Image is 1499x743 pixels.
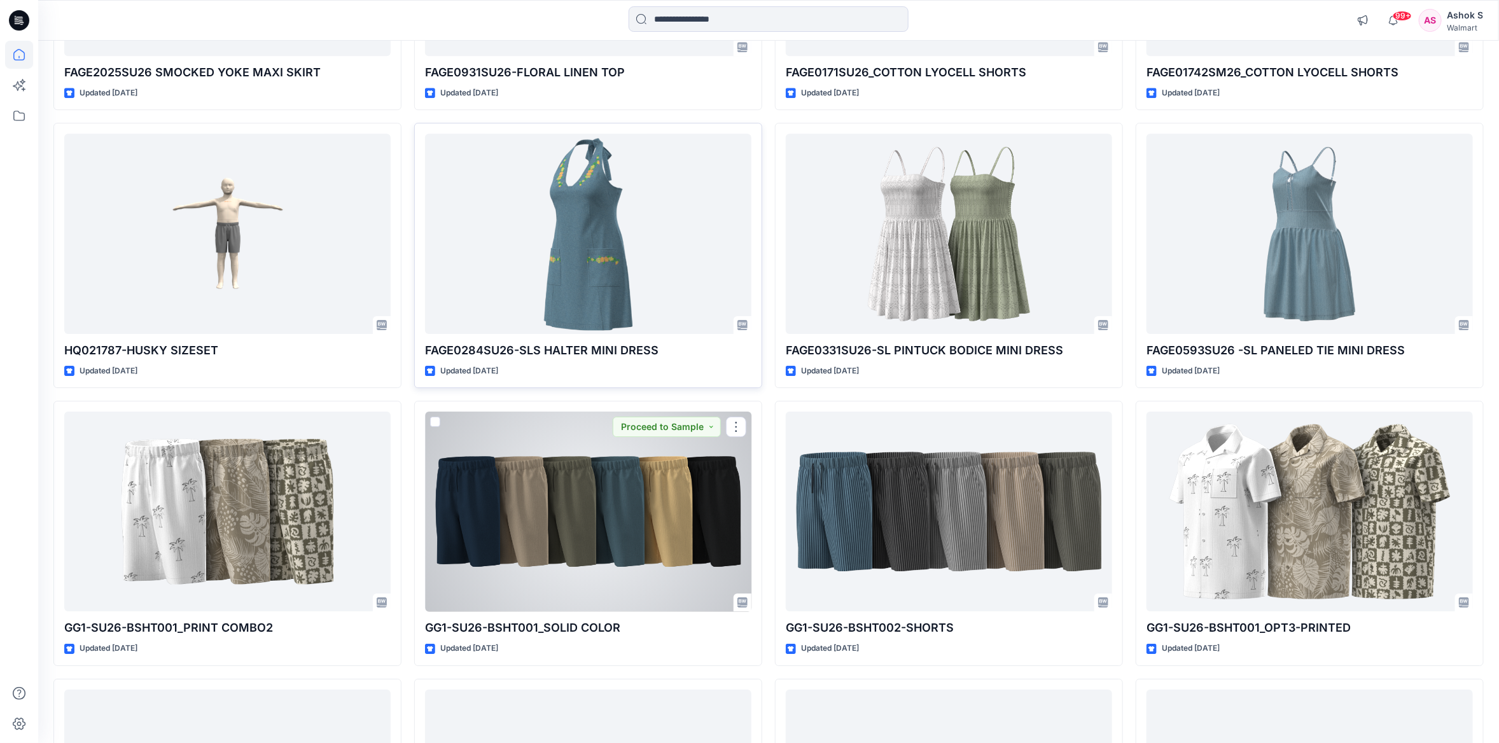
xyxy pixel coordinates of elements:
[1447,8,1483,23] div: Ashok S
[1162,365,1220,378] p: Updated [DATE]
[425,619,751,637] p: GG1-SU26-BSHT001_SOLID COLOR
[80,87,137,100] p: Updated [DATE]
[80,642,137,655] p: Updated [DATE]
[64,64,391,81] p: FAGE2025SU26 SMOCKED YOKE MAXI SKIRT
[1147,134,1473,333] a: FAGE0593SU26 -SL PANELED TIE MINI DRESS
[786,64,1112,81] p: FAGE0171SU26_COTTON LYOCELL SHORTS
[440,87,498,100] p: Updated [DATE]
[786,619,1112,637] p: GG1-SU26-BSHT002-SHORTS
[440,365,498,378] p: Updated [DATE]
[80,365,137,378] p: Updated [DATE]
[1147,342,1473,359] p: FAGE0593SU26 -SL PANELED TIE MINI DRESS
[786,342,1112,359] p: FAGE0331SU26-SL PINTUCK BODICE MINI DRESS
[425,64,751,81] p: FAGE0931SU26-FLORAL LINEN TOP
[64,134,391,333] a: HQ021787-HUSKY SIZESET
[425,134,751,333] a: FAGE0284SU26-SLS HALTER MINI DRESS
[64,412,391,611] a: GG1-SU26-BSHT001_PRINT COMBO2
[786,134,1112,333] a: FAGE0331SU26-SL PINTUCK BODICE MINI DRESS
[1447,23,1483,32] div: Walmart
[1393,11,1412,21] span: 99+
[1147,412,1473,611] a: GG1-SU26-BSHT001_OPT3-PRINTED
[1162,87,1220,100] p: Updated [DATE]
[801,365,859,378] p: Updated [DATE]
[425,342,751,359] p: FAGE0284SU26-SLS HALTER MINI DRESS
[64,619,391,637] p: GG1-SU26-BSHT001_PRINT COMBO2
[1419,9,1442,32] div: AS
[440,642,498,655] p: Updated [DATE]
[1147,64,1473,81] p: FAGE01742SM26_COTTON LYOCELL SHORTS
[1147,619,1473,637] p: GG1-SU26-BSHT001_OPT3-PRINTED
[786,412,1112,611] a: GG1-SU26-BSHT002-SHORTS
[801,87,859,100] p: Updated [DATE]
[1162,642,1220,655] p: Updated [DATE]
[801,642,859,655] p: Updated [DATE]
[425,412,751,611] a: GG1-SU26-BSHT001_SOLID COLOR
[64,342,391,359] p: HQ021787-HUSKY SIZESET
